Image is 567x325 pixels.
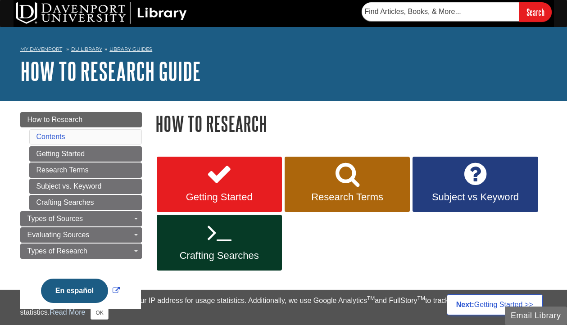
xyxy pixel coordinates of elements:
[362,2,519,21] input: Find Articles, Books, & More...
[505,307,567,325] button: Email Library
[20,244,142,259] a: Types of Research
[20,112,142,127] a: How to Research
[41,279,108,303] button: En español
[163,191,275,203] span: Getting Started
[456,301,474,308] strong: Next:
[157,157,282,212] a: Getting Started
[20,227,142,243] a: Evaluating Sources
[291,191,403,203] span: Research Terms
[362,2,552,22] form: Searches DU Library's articles, books, and more
[29,162,142,178] a: Research Terms
[157,215,282,271] a: Crafting Searches
[419,191,531,203] span: Subject vs Keyword
[20,45,62,53] a: My Davenport
[27,247,87,255] span: Types of Research
[29,146,142,162] a: Getting Started
[20,112,142,318] div: Guide Page Menu
[109,46,152,52] a: Library Guides
[71,46,102,52] a: DU Library
[155,112,547,135] h1: How to Research
[39,287,122,294] a: Link opens in new window
[285,157,410,212] a: Research Terms
[27,116,83,123] span: How to Research
[29,195,142,210] a: Crafting Searches
[16,2,187,24] img: DU Library
[20,57,201,85] a: How to Research Guide
[163,250,275,262] span: Crafting Searches
[36,133,65,140] a: Contents
[27,231,90,239] span: Evaluating Sources
[413,157,538,212] a: Subject vs Keyword
[20,211,142,226] a: Types of Sources
[519,2,552,22] input: Search
[20,43,547,58] nav: breadcrumb
[29,179,142,194] a: Subject vs. Keyword
[27,215,83,222] span: Types of Sources
[447,294,543,315] a: Next:Getting Started >>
